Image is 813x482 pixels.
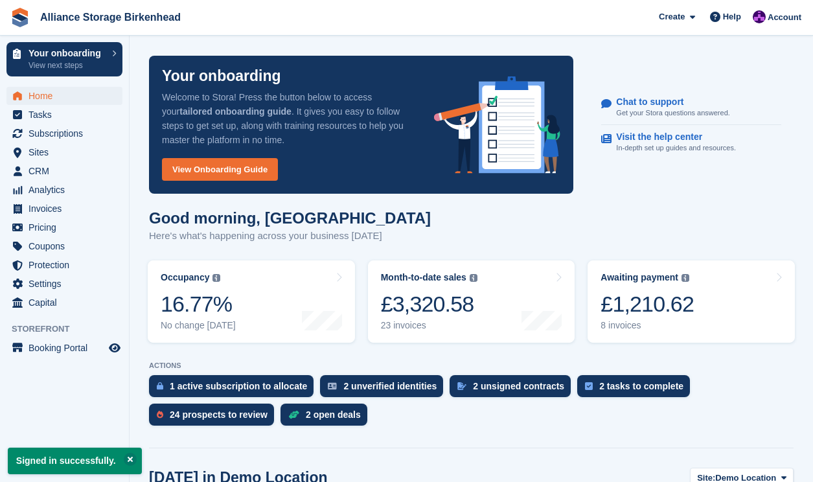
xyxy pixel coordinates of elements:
strong: tailored onboarding guide [179,106,292,117]
a: Alliance Storage Birkenhead [35,6,186,28]
span: Sites [29,143,106,161]
div: 24 prospects to review [170,409,268,420]
span: Account [768,11,801,24]
a: menu [6,293,122,312]
div: 8 invoices [601,320,694,331]
a: menu [6,106,122,124]
a: Occupancy 16.77% No change [DATE] [148,260,355,343]
a: menu [6,143,122,161]
p: Signed in successfully. [8,448,142,474]
div: 2 tasks to complete [599,381,683,391]
a: Chat to support Get your Stora questions answered. [601,90,781,126]
span: Settings [29,275,106,293]
span: Help [723,10,741,23]
span: CRM [29,162,106,180]
span: Booking Portal [29,339,106,357]
span: Coupons [29,237,106,255]
div: No change [DATE] [161,320,236,331]
a: Preview store [107,340,122,356]
span: Tasks [29,106,106,124]
span: Capital [29,293,106,312]
span: Pricing [29,218,106,236]
p: Here's what's happening across your business [DATE] [149,229,431,244]
div: 2 open deals [306,409,361,420]
p: Your onboarding [162,69,281,84]
img: icon-info-grey-7440780725fd019a000dd9b08b2336e03edf1995a4989e88bcd33f0948082b44.svg [212,274,220,282]
img: Romilly Norton [753,10,766,23]
p: In-depth set up guides and resources. [616,143,736,154]
img: icon-info-grey-7440780725fd019a000dd9b08b2336e03edf1995a4989e88bcd33f0948082b44.svg [681,274,689,282]
a: 2 unsigned contracts [450,375,577,404]
img: verify_identity-adf6edd0f0f0b5bbfe63781bf79b02c33cf7c696d77639b501bdc392416b5a36.svg [328,382,337,390]
div: 23 invoices [381,320,477,331]
div: 16.77% [161,291,236,317]
span: Protection [29,256,106,274]
a: menu [6,87,122,105]
a: menu [6,275,122,293]
img: task-75834270c22a3079a89374b754ae025e5fb1db73e45f91037f5363f120a921f8.svg [585,382,593,390]
p: View next steps [29,60,106,71]
a: Awaiting payment £1,210.62 8 invoices [588,260,795,343]
img: prospect-51fa495bee0391a8d652442698ab0144808aea92771e9ea1ae160a38d050c398.svg [157,411,163,419]
p: ACTIONS [149,361,794,370]
a: Your onboarding View next steps [6,42,122,76]
img: stora-icon-8386f47178a22dfd0bd8f6a31ec36ba5ce8667c1dd55bd0f319d3a0aa187defe.svg [10,8,30,27]
span: Home [29,87,106,105]
div: 2 unverified identities [343,381,437,391]
a: menu [6,162,122,180]
a: menu [6,181,122,199]
span: Invoices [29,200,106,218]
a: menu [6,218,122,236]
a: 1 active subscription to allocate [149,375,320,404]
div: £3,320.58 [381,291,477,317]
a: menu [6,256,122,274]
h1: Good morning, [GEOGRAPHIC_DATA] [149,209,431,227]
img: deal-1b604bf984904fb50ccaf53a9ad4b4a5d6e5aea283cecdc64d6e3604feb123c2.svg [288,410,299,419]
img: icon-info-grey-7440780725fd019a000dd9b08b2336e03edf1995a4989e88bcd33f0948082b44.svg [470,274,477,282]
a: menu [6,237,122,255]
img: active_subscription_to_allocate_icon-d502201f5373d7db506a760aba3b589e785aa758c864c3986d89f69b8ff3... [157,382,163,390]
div: £1,210.62 [601,291,694,317]
a: 2 unverified identities [320,375,450,404]
a: 2 open deals [281,404,374,432]
div: Occupancy [161,272,209,283]
p: Your onboarding [29,49,106,58]
a: Visit the help center In-depth set up guides and resources. [601,125,781,160]
span: Subscriptions [29,124,106,143]
div: 2 unsigned contracts [473,381,564,391]
div: Awaiting payment [601,272,678,283]
p: Visit the help center [616,132,726,143]
span: Analytics [29,181,106,199]
a: Month-to-date sales £3,320.58 23 invoices [368,260,575,343]
span: Storefront [12,323,129,336]
p: Chat to support [616,97,719,108]
img: contract_signature_icon-13c848040528278c33f63329250d36e43548de30e8caae1d1a13099fd9432cc5.svg [457,382,466,390]
span: Create [659,10,685,23]
div: Month-to-date sales [381,272,466,283]
img: onboarding-info-6c161a55d2c0e0a8cae90662b2fe09162a5109e8cc188191df67fb4f79e88e88.svg [434,76,561,174]
a: 24 prospects to review [149,404,281,432]
a: View Onboarding Guide [162,158,278,181]
p: Welcome to Stora! Press the button below to access your . It gives you easy to follow steps to ge... [162,90,413,147]
a: menu [6,200,122,218]
p: Get your Stora questions answered. [616,108,729,119]
a: 2 tasks to complete [577,375,696,404]
a: menu [6,339,122,357]
div: 1 active subscription to allocate [170,381,307,391]
a: menu [6,124,122,143]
